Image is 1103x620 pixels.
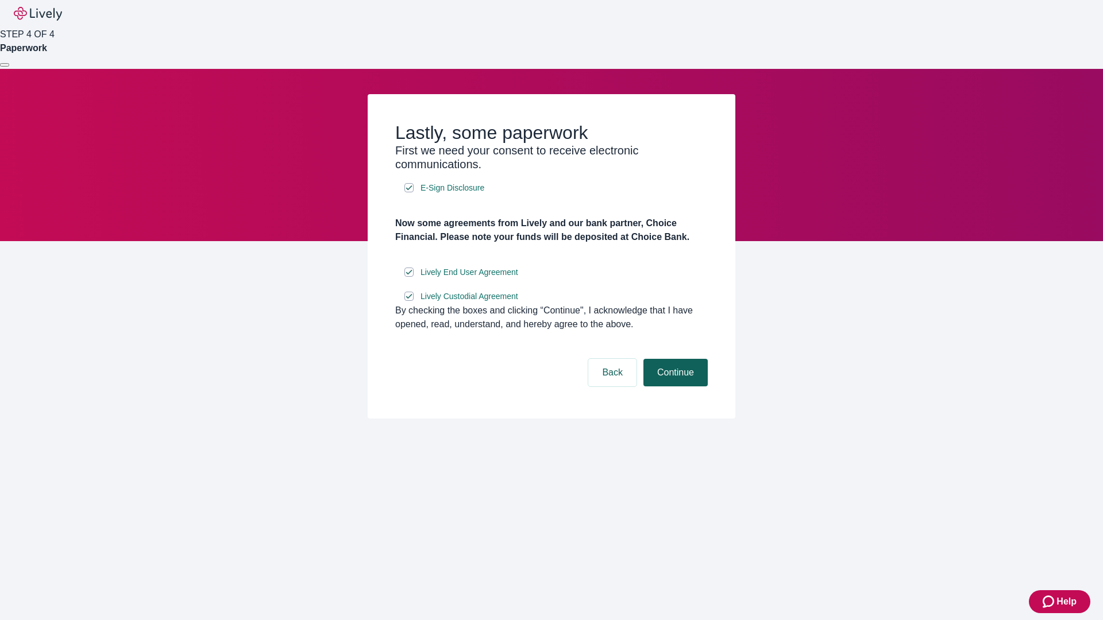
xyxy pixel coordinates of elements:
span: E-Sign Disclosure [421,182,484,194]
span: Lively End User Agreement [421,266,518,278]
button: Continue [643,359,708,386]
h3: First we need your consent to receive electronic communications. [395,144,708,171]
a: e-sign disclosure document [418,289,520,304]
button: Back [588,359,637,386]
svg: Zendesk support icon [1043,595,1056,609]
div: By checking the boxes and clicking “Continue", I acknowledge that I have opened, read, understand... [395,304,708,331]
span: Help [1056,595,1077,609]
button: Zendesk support iconHelp [1029,590,1090,613]
span: Lively Custodial Agreement [421,290,518,303]
img: Lively [14,7,62,21]
h2: Lastly, some paperwork [395,122,708,144]
a: e-sign disclosure document [418,265,520,280]
a: e-sign disclosure document [418,181,487,195]
h4: Now some agreements from Lively and our bank partner, Choice Financial. Please note your funds wi... [395,216,708,244]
